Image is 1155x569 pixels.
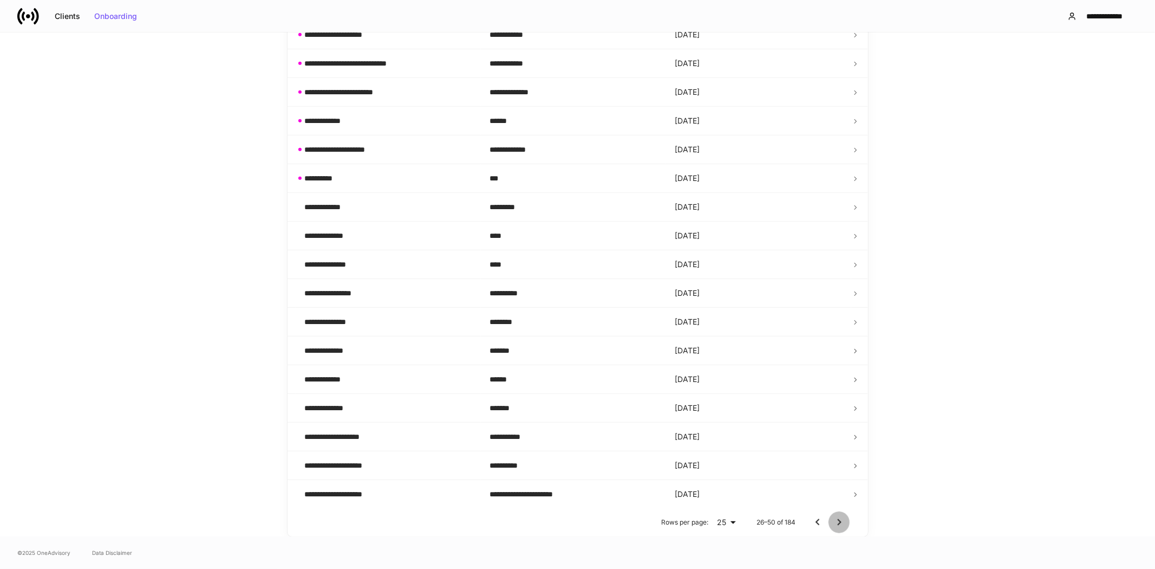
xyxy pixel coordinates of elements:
td: [DATE] [666,423,851,451]
span: © 2025 OneAdvisory [17,548,70,557]
button: Go to next page [828,512,850,533]
button: Onboarding [87,8,144,25]
div: 25 [713,517,740,528]
td: [DATE] [666,394,851,423]
td: [DATE] [666,451,851,480]
td: [DATE] [666,480,851,509]
p: Rows per page: [662,518,709,527]
td: [DATE] [666,308,851,337]
td: [DATE] [666,21,851,49]
td: [DATE] [666,49,851,78]
td: [DATE] [666,337,851,365]
p: 26–50 of 184 [757,518,796,527]
td: [DATE] [666,164,851,193]
button: Go to previous page [807,512,828,533]
a: Data Disclaimer [92,548,132,557]
td: [DATE] [666,279,851,308]
td: [DATE] [666,135,851,164]
td: [DATE] [666,107,851,135]
td: [DATE] [666,365,851,394]
div: Onboarding [94,12,137,20]
td: [DATE] [666,193,851,222]
div: Clients [55,12,80,20]
button: Clients [48,8,87,25]
td: [DATE] [666,250,851,279]
td: [DATE] [666,222,851,250]
td: [DATE] [666,78,851,107]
